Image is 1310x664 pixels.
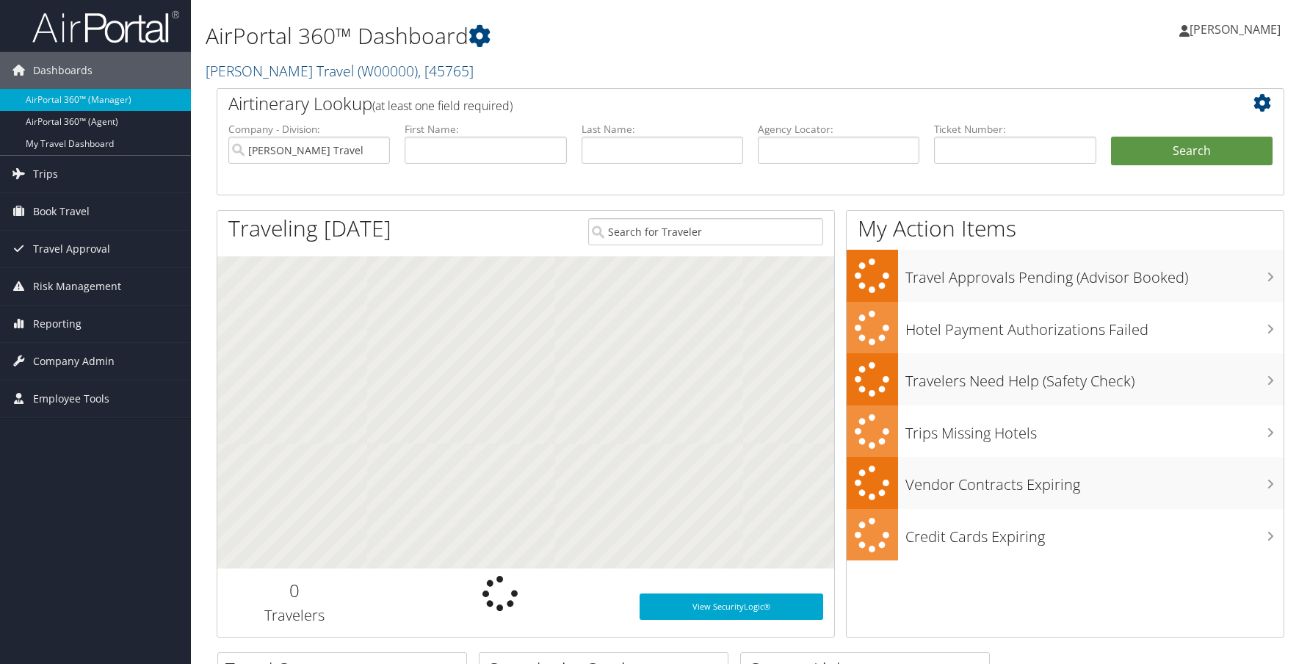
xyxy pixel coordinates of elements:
h2: 0 [228,578,361,603]
label: Ticket Number: [934,122,1096,137]
h1: Traveling [DATE] [228,213,391,244]
h3: Trips Missing Hotels [905,416,1284,444]
h3: Credit Cards Expiring [905,519,1284,547]
a: Hotel Payment Authorizations Failed [847,302,1284,354]
h3: Vendor Contracts Expiring [905,467,1284,495]
span: Employee Tools [33,380,109,417]
h3: Travelers Need Help (Safety Check) [905,364,1284,391]
h3: Travelers [228,605,361,626]
h1: My Action Items [847,213,1284,244]
a: [PERSON_NAME] [1179,7,1295,51]
a: View SecurityLogic® [640,593,823,620]
a: Vendor Contracts Expiring [847,457,1284,509]
a: Travel Approvals Pending (Advisor Booked) [847,250,1284,302]
h2: Airtinerary Lookup [228,91,1184,116]
img: airportal-logo.png [32,10,179,44]
span: , [ 45765 ] [418,61,474,81]
h3: Travel Approvals Pending (Advisor Booked) [905,260,1284,288]
span: Book Travel [33,193,90,230]
span: Company Admin [33,343,115,380]
span: Travel Approval [33,231,110,267]
span: Trips [33,156,58,192]
h3: Hotel Payment Authorizations Failed [905,312,1284,340]
button: Search [1111,137,1273,166]
a: Credit Cards Expiring [847,509,1284,561]
h1: AirPortal 360™ Dashboard [206,21,932,51]
span: (at least one field required) [372,98,513,114]
label: First Name: [405,122,566,137]
span: ( W00000 ) [358,61,418,81]
label: Last Name: [582,122,743,137]
span: Reporting [33,306,82,342]
span: Dashboards [33,52,93,89]
span: [PERSON_NAME] [1190,21,1281,37]
label: Agency Locator: [758,122,919,137]
a: Travelers Need Help (Safety Check) [847,353,1284,405]
input: Search for Traveler [588,218,823,245]
a: Trips Missing Hotels [847,405,1284,458]
span: Risk Management [33,268,121,305]
a: [PERSON_NAME] Travel [206,61,474,81]
label: Company - Division: [228,122,390,137]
